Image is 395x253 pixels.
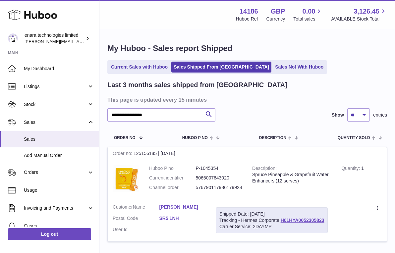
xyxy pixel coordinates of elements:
[159,215,206,222] a: SR5 1NH
[259,136,286,140] span: Description
[24,152,94,159] span: Add Manual Order
[24,119,87,126] span: Sales
[113,215,159,223] dt: Postal Code
[24,136,94,142] span: Sales
[149,184,196,191] dt: Channel order
[107,80,287,89] h2: Last 3 months sales shipped from [GEOGRAPHIC_DATA]
[216,207,328,233] div: Tracking - Hermes Corporate:
[25,39,133,44] span: [PERSON_NAME][EMAIL_ADDRESS][DOMAIN_NAME]
[107,43,387,54] h1: My Huboo - Sales report Shipped
[219,224,324,230] div: Carrier Service: 2DAYMP
[354,7,379,16] span: 3,126.45
[24,223,94,229] span: Cases
[171,62,271,73] a: Sales Shipped From [GEOGRAPHIC_DATA]
[24,66,94,72] span: My Dashboard
[281,218,324,223] a: H01HYA0052305823
[373,112,387,118] span: entries
[113,227,159,233] dt: User Id
[24,187,94,193] span: Usage
[271,7,285,16] strong: GBP
[196,165,243,172] dd: P-1045354
[293,7,323,22] a: 0.00 Total sales
[8,33,18,43] img: Dee@enara.co
[24,169,87,176] span: Orders
[273,62,326,73] a: Sales Not With Huboo
[338,136,370,140] span: Quantity Sold
[332,112,344,118] label: Show
[8,228,91,240] a: Log out
[25,32,84,45] div: enara technologies limited
[240,7,258,16] strong: 14186
[24,205,87,211] span: Invoicing and Payments
[331,16,387,22] span: AVAILABLE Stock Total
[107,96,385,103] h3: This page is updated every 15 minutes
[293,16,323,22] span: Total sales
[24,101,87,108] span: Stock
[149,165,196,172] dt: Huboo P no
[114,136,136,140] span: Order No
[109,62,170,73] a: Current Sales with Huboo
[149,175,196,181] dt: Current identifier
[24,83,87,90] span: Listings
[196,184,243,191] dd: 576790117986179928
[113,165,139,192] img: 1747668863.jpeg
[113,204,133,210] span: Customer
[266,16,285,22] div: Currency
[341,166,361,173] strong: Quantity
[236,16,258,22] div: Huboo Ref
[108,147,387,160] div: 125156185 | [DATE]
[252,172,331,184] div: Spruce Pineapple & Grapefruit Water Enhancers (12 serves)
[182,136,208,140] span: Huboo P no
[303,7,315,16] span: 0.00
[252,166,277,173] strong: Description
[336,160,387,199] td: 1
[331,7,387,22] a: 3,126.45 AVAILABLE Stock Total
[113,151,134,158] strong: Order no
[196,175,243,181] dd: 5065007643020
[159,204,206,210] a: [PERSON_NAME]
[219,211,324,217] div: Shipped Date: [DATE]
[113,204,159,212] dt: Name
